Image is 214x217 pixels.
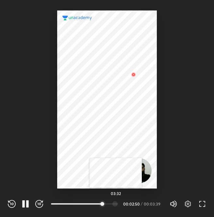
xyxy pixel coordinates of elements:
[123,202,140,206] div: 00:02:50
[141,202,142,206] div: /
[111,191,121,195] h5: 03:32
[144,202,162,206] div: 00:03:39
[62,16,92,20] img: logo.2a7e12a2.svg
[129,71,137,79] img: wMgqJGBwKWe8AAAAABJRU5ErkJggg==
